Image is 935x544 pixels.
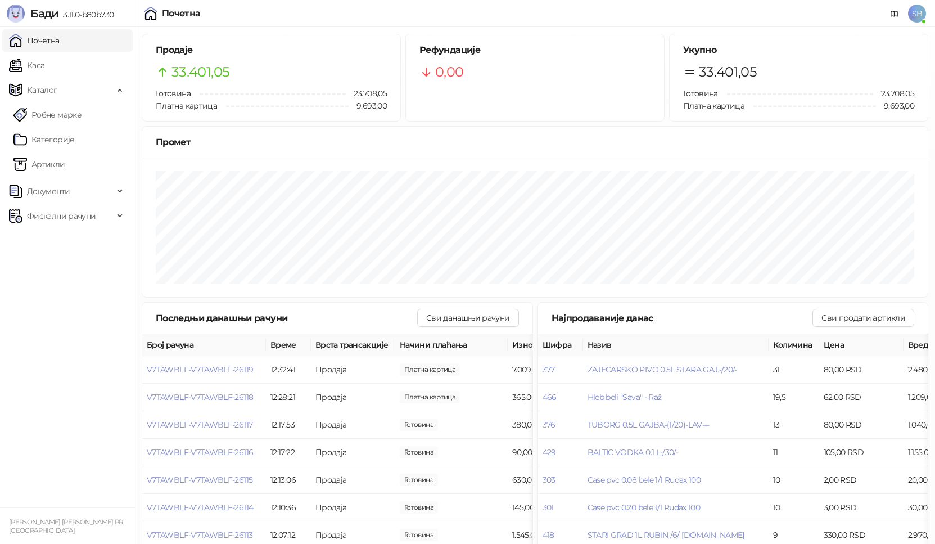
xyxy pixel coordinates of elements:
[508,439,592,466] td: 90,00 RSD
[419,43,651,57] h5: Рефундације
[588,420,710,430] button: TUBORG 0.5L GAJBA-(1/20)-LAV---
[400,363,460,376] span: 7.009,00
[543,365,555,375] button: 377
[266,384,311,411] td: 12:28:21
[395,334,508,356] th: Начини плаћања
[543,502,554,512] button: 301
[769,439,819,466] td: 11
[9,29,60,52] a: Почетна
[400,446,438,458] span: 90,00
[346,87,387,100] span: 23.708,05
[538,334,583,356] th: Шифра
[769,494,819,521] td: 10
[769,411,819,439] td: 13
[886,5,904,23] a: Документација
[683,43,914,57] h5: Укупно
[908,5,926,23] span: SB
[147,530,252,540] button: V7TAWBLF-V7TAWBLF-26113
[583,334,769,356] th: Назив
[311,439,395,466] td: Продаја
[162,9,201,18] div: Почетна
[683,101,744,111] span: Платна картица
[156,43,387,57] h5: Продаје
[873,87,914,100] span: 23.708,05
[400,391,460,403] span: 365,00
[508,384,592,411] td: 365,00 RSD
[400,419,438,431] span: 380,00
[27,79,57,101] span: Каталог
[156,88,191,98] span: Готовина
[819,494,904,521] td: 3,00 RSD
[311,411,395,439] td: Продаја
[588,502,701,512] button: Case pvc 0.20 bele 1/1 Rudax 100
[9,518,123,534] small: [PERSON_NAME] [PERSON_NAME] PR [GEOGRAPHIC_DATA]
[543,447,556,457] button: 429
[543,392,557,402] button: 466
[311,466,395,494] td: Продаја
[266,439,311,466] td: 12:17:22
[876,100,914,112] span: 9.693,00
[266,494,311,521] td: 12:10:36
[588,447,679,457] button: BALTIC VODKA 0.1 L-/30/-
[311,494,395,521] td: Продаја
[699,61,757,83] span: 33.401,05
[27,205,96,227] span: Фискални рачуни
[147,447,253,457] span: V7TAWBLF-V7TAWBLF-26116
[543,420,555,430] button: 376
[58,10,114,20] span: 3.11.0-b80b730
[147,392,253,402] button: V7TAWBLF-V7TAWBLF-26118
[552,311,813,325] div: Најпродаваније данас
[417,309,518,327] button: Сви данашњи рачуни
[543,475,555,485] button: 303
[819,384,904,411] td: 62,00 RSD
[508,356,592,384] td: 7.009,00 RSD
[508,411,592,439] td: 380,00 RSD
[769,356,819,384] td: 31
[266,334,311,356] th: Време
[400,474,438,486] span: 630,00
[147,420,252,430] button: V7TAWBLF-V7TAWBLF-26117
[819,439,904,466] td: 105,00 RSD
[266,466,311,494] td: 12:13:06
[311,334,395,356] th: Врста трансакције
[435,61,463,83] span: 0,00
[266,356,311,384] td: 12:32:41
[819,334,904,356] th: Цена
[147,502,253,512] button: V7TAWBLF-V7TAWBLF-26114
[683,88,718,98] span: Готовина
[311,356,395,384] td: Продаја
[769,334,819,356] th: Количина
[27,180,70,203] span: Документи
[156,101,217,111] span: Платна картица
[147,365,253,375] button: V7TAWBLF-V7TAWBLF-26119
[819,466,904,494] td: 2,00 RSD
[400,529,438,541] span: 1.545,00
[588,365,737,375] button: ZAJECARSKO PIVO 0.5L STARA GAJ.-/20/-
[311,384,395,411] td: Продаја
[147,475,252,485] span: V7TAWBLF-V7TAWBLF-26115
[812,309,914,327] button: Сви продати артикли
[13,128,75,151] a: Категорије
[142,334,266,356] th: Број рачуна
[588,530,744,540] button: STARI GRAD 1L RUBIN /6/ [DOMAIN_NAME]
[7,5,25,23] img: Logo
[156,311,417,325] div: Последњи данашњи рачуни
[769,466,819,494] td: 10
[508,494,592,521] td: 145,00 RSD
[171,61,229,83] span: 33.401,05
[819,411,904,439] td: 80,00 RSD
[588,392,662,402] button: Hleb beli "Sava" - Raž
[30,7,58,20] span: Бади
[588,475,701,485] button: Case pvc 0.08 bele 1/1 Rudax 100
[349,100,387,112] span: 9.693,00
